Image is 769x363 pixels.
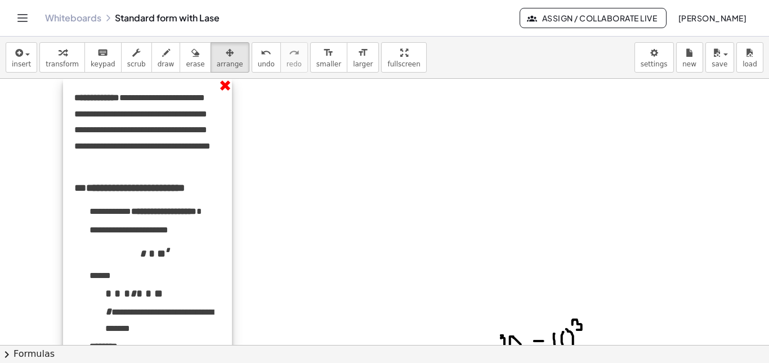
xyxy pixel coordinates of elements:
i: format_size [357,46,368,60]
span: redo [287,60,302,68]
a: Whiteboards [45,12,101,24]
button: Toggle navigation [14,9,32,27]
button: settings [634,42,674,73]
span: settings [641,60,668,68]
button: format_sizesmaller [310,42,347,73]
button: format_sizelarger [347,42,379,73]
button: Assign / Collaborate Live [520,8,667,28]
button: fullscreen [381,42,426,73]
span: load [743,60,757,68]
span: larger [353,60,373,68]
button: transform [39,42,85,73]
i: format_size [323,46,334,60]
span: erase [186,60,204,68]
i: redo [289,46,299,60]
span: fullscreen [387,60,420,68]
button: load [736,42,763,73]
i: keyboard [97,46,108,60]
span: draw [158,60,175,68]
span: insert [12,60,31,68]
span: keypad [91,60,115,68]
span: Assign / Collaborate Live [529,13,657,23]
button: [PERSON_NAME] [669,8,755,28]
span: save [712,60,727,68]
button: erase [180,42,211,73]
button: draw [151,42,181,73]
button: redoredo [280,42,308,73]
i: undo [261,46,271,60]
button: insert [6,42,37,73]
button: new [676,42,703,73]
span: smaller [316,60,341,68]
span: new [682,60,696,68]
span: scrub [127,60,146,68]
button: save [705,42,734,73]
span: undo [258,60,275,68]
span: arrange [217,60,243,68]
button: keyboardkeypad [84,42,122,73]
button: arrange [211,42,249,73]
span: transform [46,60,79,68]
span: [PERSON_NAME] [678,13,746,23]
button: undoundo [252,42,281,73]
button: scrub [121,42,152,73]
